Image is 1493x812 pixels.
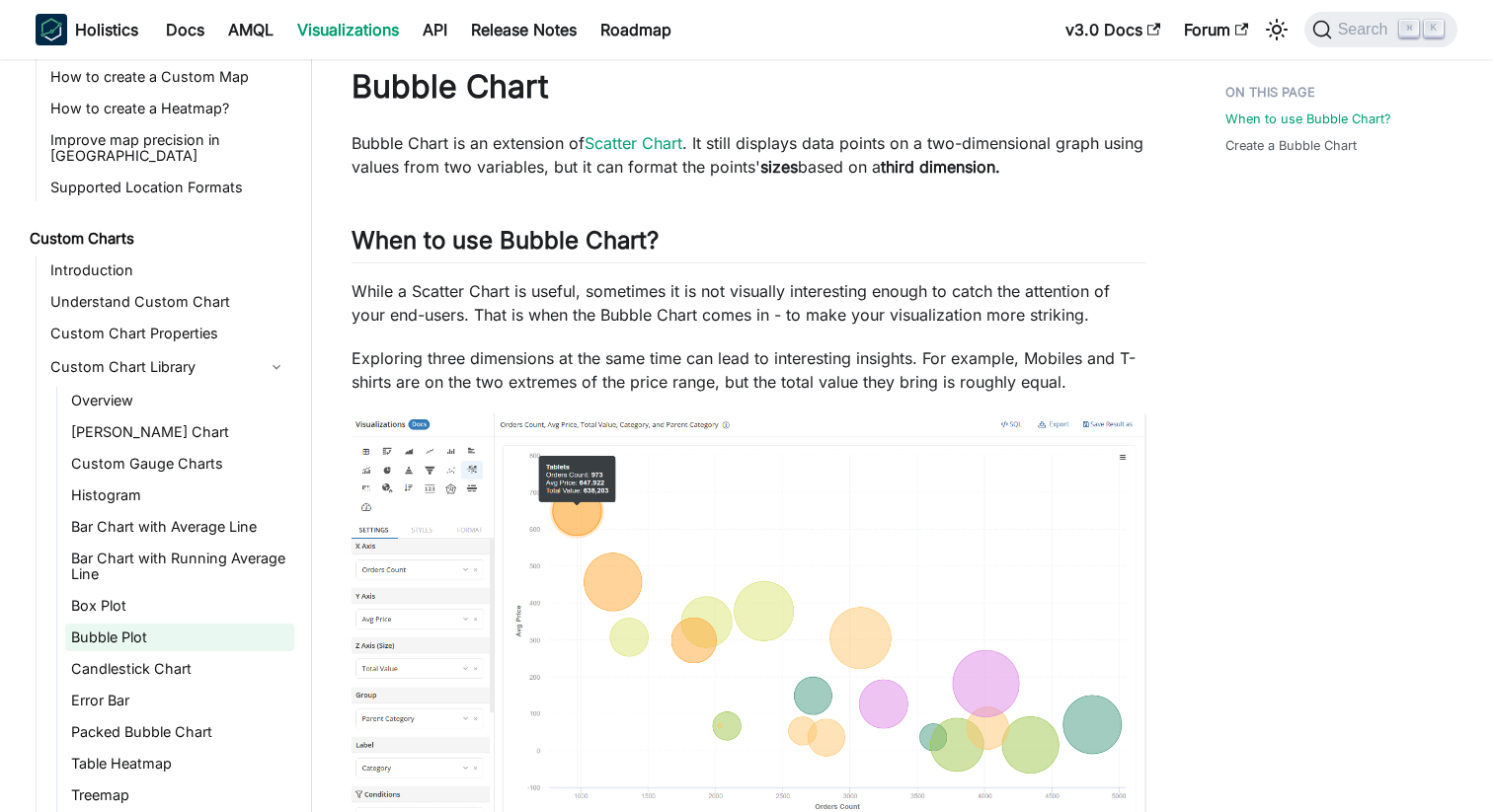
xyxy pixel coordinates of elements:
button: Collapse sidebar category 'Custom Chart Library' [259,351,294,383]
a: HolisticsHolistics [36,14,138,45]
img: Holistics [36,14,67,45]
a: How to create a Custom Map [44,63,294,91]
a: Table Heatmap [65,750,294,777]
strong: sizes [760,157,798,177]
a: Treemap [65,781,294,809]
a: Release Notes [459,14,589,45]
nav: Docs sidebar [16,59,312,812]
p: Bubble Chart is an extension of . It still displays data points on a two-dimensional graph using ... [352,131,1146,179]
a: Visualizations [285,14,411,45]
a: Create a Bubble Chart [1225,136,1357,155]
a: How to create a Heatmap? [44,95,294,122]
a: v3.0 Docs [1054,14,1172,45]
a: Candlestick Chart [65,655,294,683]
a: Supported Location Formats [44,174,294,201]
b: Holistics [75,18,138,41]
a: Error Bar [65,687,294,714]
a: [PERSON_NAME] Chart [65,418,294,446]
a: Forum [1172,14,1260,45]
p: Exploring three dimensions at the same time can lead to interesting insights. For example, Mobile... [352,346,1146,394]
a: Custom Charts [24,225,294,253]
a: Bar Chart with Average Line [65,513,294,541]
p: While a Scatter Chart is useful, sometimes it is not visually interesting enough to catch the att... [352,279,1146,327]
a: Box Plot [65,592,294,620]
a: Packed Bubble Chart [65,718,294,746]
a: Custom Chart Library [44,351,259,383]
h1: Bubble Chart [352,67,1146,107]
a: Improve map precision in [GEOGRAPHIC_DATA] [44,126,294,170]
h2: When to use Bubble Chart? [352,226,1146,263]
button: Search (Command+K) [1304,12,1457,47]
a: Roadmap [589,14,683,45]
a: AMQL [216,14,285,45]
a: Introduction [44,257,294,284]
span: Search [1332,21,1400,38]
a: Overview [65,387,294,414]
a: API [411,14,459,45]
kbd: ⌘ [1399,20,1419,37]
a: Docs [154,14,216,45]
kbd: K [1424,20,1444,37]
a: Bubble Plot [65,624,294,651]
a: When to use Bubble Chart? [1225,110,1391,128]
a: Scatter Chart [585,133,682,153]
a: Custom Chart Properties [44,320,294,347]
a: Understand Custom Chart [44,288,294,316]
strong: third dimension. [881,157,1000,177]
a: Bar Chart with Running Average Line [65,545,294,588]
a: Custom Gauge Charts [65,450,294,478]
a: Histogram [65,481,294,509]
button: Switch between dark and light mode (currently light mode) [1261,14,1293,45]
